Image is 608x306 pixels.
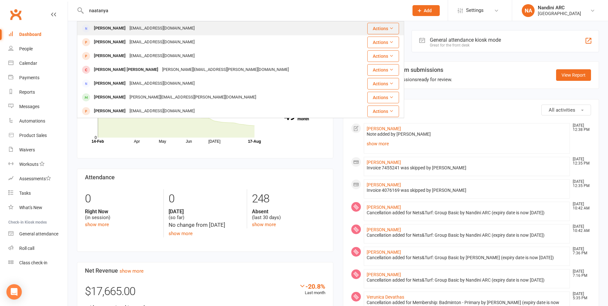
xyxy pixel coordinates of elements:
[8,143,68,157] a: Waivers
[367,92,399,103] button: Actions
[570,269,591,278] time: [DATE] 7:16 PM
[367,126,401,131] a: [PERSON_NAME]
[367,23,399,34] button: Actions
[19,162,38,167] div: Workouts
[92,93,128,102] div: [PERSON_NAME]
[8,256,68,270] a: Class kiosk mode
[367,160,401,165] a: [PERSON_NAME]
[8,186,68,200] a: Tasks
[367,78,399,89] button: Actions
[128,106,196,116] div: [EMAIL_ADDRESS][DOMAIN_NAME]
[8,157,68,172] a: Workouts
[19,61,37,66] div: Calendar
[85,268,325,274] h3: Net Revenue
[8,56,68,71] a: Calendar
[570,123,591,132] time: [DATE] 12:38 PM
[272,113,325,121] a: 49Canx. this month
[85,189,159,208] div: 0
[299,283,325,296] div: Last month
[252,222,276,227] a: show more
[556,69,591,81] a: View Report
[19,246,34,251] div: Roll call
[570,247,591,255] time: [DATE] 7:36 PM
[85,222,109,227] a: show more
[84,6,404,15] input: Search...
[570,180,591,188] time: [DATE] 12:35 PM
[570,292,591,300] time: [DATE] 5:35 PM
[19,231,58,236] div: General attendance
[128,79,196,88] div: [EMAIL_ADDRESS][DOMAIN_NAME]
[367,227,401,232] a: [PERSON_NAME]
[19,191,31,196] div: Tasks
[8,172,68,186] a: Assessments
[19,89,35,95] div: Reports
[120,268,144,274] a: show more
[8,85,68,99] a: Reports
[8,128,68,143] a: Product Sales
[466,3,484,18] span: Settings
[19,104,39,109] div: Messages
[430,37,501,43] div: General attendance kiosk mode
[92,79,128,88] div: [PERSON_NAME]
[128,51,196,61] div: [EMAIL_ADDRESS][DOMAIN_NAME]
[92,106,128,116] div: [PERSON_NAME]
[128,38,196,47] div: [EMAIL_ADDRESS][DOMAIN_NAME]
[169,208,242,221] div: (so far)
[430,43,501,47] div: Great for the front desk
[6,284,22,300] div: Open Intercom Messenger
[8,42,68,56] a: People
[19,75,39,80] div: Payments
[367,205,401,210] a: [PERSON_NAME]
[412,5,440,16] button: Add
[252,208,325,221] div: (last 30 days)
[8,71,68,85] a: Payments
[8,27,68,42] a: Dashboard
[367,182,401,187] a: [PERSON_NAME]
[8,6,24,22] a: Clubworx
[92,51,128,61] div: [PERSON_NAME]
[85,208,159,215] strong: Right Now
[367,294,404,300] a: Verunica Devathas
[19,32,41,37] div: Dashboard
[19,176,51,181] div: Assessments
[19,118,45,123] div: Automations
[19,205,42,210] div: What's New
[570,202,591,210] time: [DATE] 10:42 AM
[367,132,567,137] div: Note added by [PERSON_NAME]
[19,46,33,51] div: People
[128,24,196,33] div: [EMAIL_ADDRESS][DOMAIN_NAME]
[424,8,432,13] span: Add
[85,174,325,181] h3: Attendance
[19,147,35,152] div: Waivers
[252,189,325,208] div: 248
[128,93,258,102] div: [PERSON_NAME][EMAIL_ADDRESS][PERSON_NAME][DOMAIN_NAME]
[538,11,581,16] div: [GEOGRAPHIC_DATA]
[367,255,567,260] div: Cancellation added for Nets&Turf: Group Basic by [PERSON_NAME] (expiry date is now [DATE])
[367,64,399,76] button: Actions
[367,210,567,216] div: Cancellation added for Nets&Turf: Group Basic by Nandini ARC (expiry date is now [DATE])
[92,65,160,74] div: [PERSON_NAME] [PERSON_NAME]
[367,233,567,238] div: Cancellation added for Nets&Turf: Group Basic by Nandini ARC (expiry date is now [DATE])
[252,208,325,215] strong: Absent
[169,208,242,215] strong: [DATE]
[367,250,401,255] a: [PERSON_NAME]
[92,38,128,47] div: [PERSON_NAME]
[160,65,291,74] div: [PERSON_NAME][EMAIL_ADDRESS][PERSON_NAME][DOMAIN_NAME]
[549,107,575,113] span: All activities
[92,24,128,33] div: [PERSON_NAME]
[169,189,242,208] div: 0
[367,139,567,148] a: show more
[570,157,591,166] time: [DATE] 12:35 PM
[367,106,399,117] button: Actions
[8,200,68,215] a: What's New
[367,37,399,48] button: Actions
[85,283,325,304] div: $17,665.00
[367,277,567,283] div: Cancellation added for Nets&Turf: Group Basic by Nandini ARC (expiry date is now [DATE])
[8,99,68,114] a: Messages
[19,133,47,138] div: Product Sales
[367,188,567,193] div: Invoice 4076169 was skipped by [PERSON_NAME]
[541,105,591,115] button: All activities
[169,231,193,236] a: show more
[367,50,399,62] button: Actions
[367,272,401,277] a: [PERSON_NAME]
